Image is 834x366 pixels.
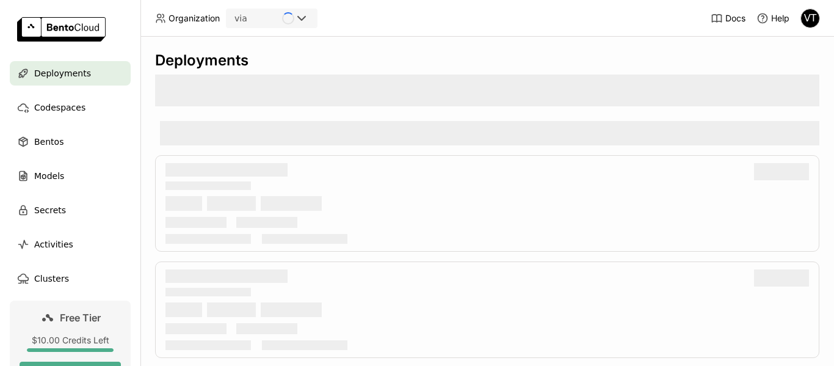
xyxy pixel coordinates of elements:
[248,13,250,25] input: Selected via.
[10,232,131,257] a: Activities
[17,17,106,42] img: logo
[771,13,789,24] span: Help
[169,13,220,24] span: Organization
[34,271,69,286] span: Clusters
[10,61,131,86] a: Deployments
[725,13,745,24] span: Docs
[234,12,247,24] div: via
[10,164,131,188] a: Models
[756,12,789,24] div: Help
[155,51,819,70] div: Deployments
[10,130,131,154] a: Bentos
[34,237,73,252] span: Activities
[711,12,745,24] a: Docs
[34,134,63,149] span: Bentos
[34,203,66,218] span: Secrets
[34,100,85,115] span: Codespaces
[800,9,820,28] div: Van Tran
[34,169,64,183] span: Models
[10,95,131,120] a: Codespaces
[10,198,131,222] a: Secrets
[801,9,819,27] div: VT
[60,312,101,324] span: Free Tier
[10,266,131,291] a: Clusters
[34,66,91,81] span: Deployments
[20,335,121,346] div: $10.00 Credits Left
